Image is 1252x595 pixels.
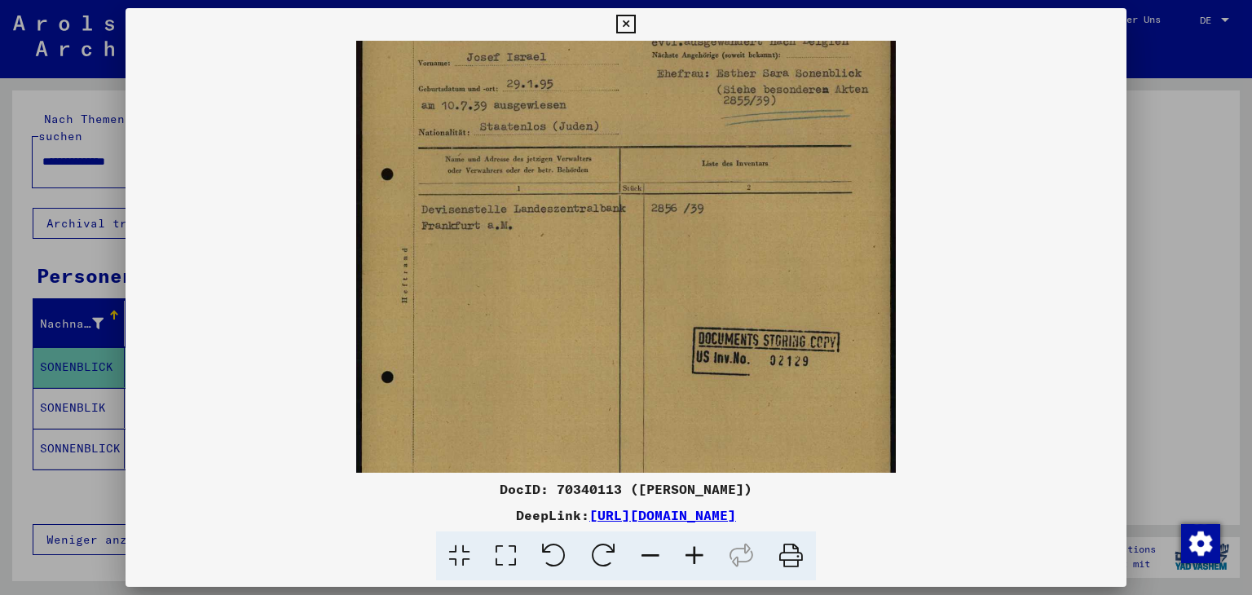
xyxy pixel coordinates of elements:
[126,479,1127,499] div: DocID: 70340113 ([PERSON_NAME])
[1180,523,1219,562] div: Zustimmung ändern
[1181,524,1220,563] img: Zustimmung ändern
[589,507,736,523] a: [URL][DOMAIN_NAME]
[126,505,1127,525] div: DeepLink:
